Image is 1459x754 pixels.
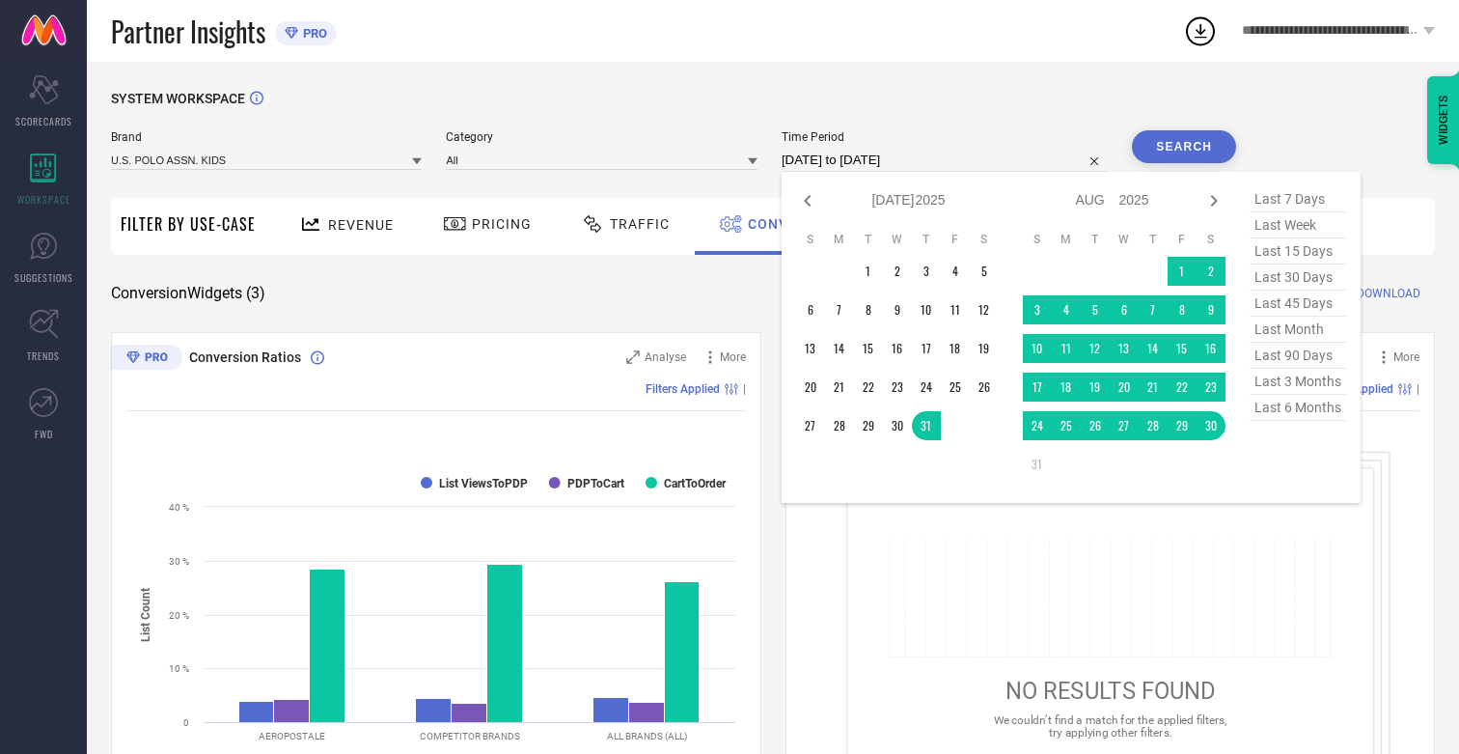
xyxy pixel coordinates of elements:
[1393,350,1419,364] span: More
[169,556,189,567] text: 30 %
[825,411,854,440] td: Mon Jul 28 2025
[1005,678,1215,705] span: NO RESULTS FOUND
[1081,373,1110,402] td: Tue Aug 19 2025
[1197,373,1225,402] td: Sat Aug 23 2025
[1023,232,1052,247] th: Sunday
[111,345,182,374] div: Premium
[139,587,152,641] tspan: List Count
[1110,411,1139,440] td: Wed Aug 27 2025
[825,373,854,402] td: Mon Jul 21 2025
[796,295,825,324] td: Sun Jul 06 2025
[1250,291,1346,317] span: last 45 days
[1250,317,1346,343] span: last month
[1250,212,1346,238] span: last week
[854,295,883,324] td: Tue Jul 08 2025
[993,713,1226,740] span: We couldn’t find a match for the applied filters, try applying other filters.
[1052,373,1081,402] td: Mon Aug 18 2025
[626,350,640,364] svg: Zoom
[970,334,999,363] td: Sat Jul 19 2025
[1357,284,1420,303] span: DOWNLOAD
[1023,334,1052,363] td: Sun Aug 10 2025
[1168,334,1197,363] td: Fri Aug 15 2025
[941,334,970,363] td: Fri Jul 18 2025
[883,411,912,440] td: Wed Jul 30 2025
[1110,295,1139,324] td: Wed Aug 06 2025
[183,717,189,728] text: 0
[1202,189,1225,212] div: Next month
[111,91,245,106] span: SYSTEM WORKSPACE
[912,373,941,402] td: Thu Jul 24 2025
[420,731,520,741] text: COMPETITOR BRANDS
[1197,232,1225,247] th: Saturday
[912,257,941,286] td: Thu Jul 03 2025
[1110,373,1139,402] td: Wed Aug 20 2025
[446,130,757,144] span: Category
[169,663,189,674] text: 10 %
[1139,232,1168,247] th: Thursday
[912,295,941,324] td: Thu Jul 10 2025
[854,373,883,402] td: Tue Jul 22 2025
[35,427,53,441] span: FWD
[1110,334,1139,363] td: Wed Aug 13 2025
[664,477,727,490] text: CartToOrder
[854,257,883,286] td: Tue Jul 01 2025
[1197,257,1225,286] td: Sat Aug 02 2025
[1250,395,1346,421] span: last 6 months
[1168,232,1197,247] th: Friday
[883,257,912,286] td: Wed Jul 02 2025
[825,295,854,324] td: Mon Jul 07 2025
[111,284,265,303] span: Conversion Widgets ( 3 )
[1023,411,1052,440] td: Sun Aug 24 2025
[748,216,841,232] span: Conversion
[854,232,883,247] th: Tuesday
[610,216,670,232] span: Traffic
[970,295,999,324] td: Sat Jul 12 2025
[645,350,686,364] span: Analyse
[1183,14,1218,48] div: Open download list
[1081,411,1110,440] td: Tue Aug 26 2025
[1052,334,1081,363] td: Mon Aug 11 2025
[970,257,999,286] td: Sat Jul 05 2025
[259,731,325,741] text: AEROPOSTALE
[1139,373,1168,402] td: Thu Aug 21 2025
[607,731,687,741] text: ALL BRANDS (ALL)
[782,130,1108,144] span: Time Period
[941,257,970,286] td: Fri Jul 04 2025
[1052,295,1081,324] td: Mon Aug 04 2025
[1052,411,1081,440] td: Mon Aug 25 2025
[720,350,746,364] span: More
[1168,257,1197,286] td: Fri Aug 01 2025
[1197,411,1225,440] td: Sat Aug 30 2025
[1081,232,1110,247] th: Tuesday
[1139,295,1168,324] td: Thu Aug 07 2025
[912,411,941,440] td: Thu Jul 31 2025
[743,382,746,396] span: |
[883,373,912,402] td: Wed Jul 23 2025
[472,216,532,232] span: Pricing
[825,232,854,247] th: Monday
[111,12,265,51] span: Partner Insights
[941,373,970,402] td: Fri Jul 25 2025
[189,349,301,365] span: Conversion Ratios
[121,212,256,236] span: Filter By Use-Case
[970,232,999,247] th: Saturday
[883,295,912,324] td: Wed Jul 09 2025
[782,149,1108,172] input: Select time period
[1250,343,1346,369] span: last 90 days
[1168,411,1197,440] td: Fri Aug 29 2025
[796,373,825,402] td: Sun Jul 20 2025
[854,334,883,363] td: Tue Jul 15 2025
[14,270,73,285] span: SUGGESTIONS
[1168,373,1197,402] td: Fri Aug 22 2025
[1417,382,1419,396] span: |
[27,349,60,363] span: TRENDS
[1197,295,1225,324] td: Sat Aug 09 2025
[796,334,825,363] td: Sun Jul 13 2025
[1250,265,1346,291] span: last 30 days
[1250,238,1346,265] span: last 15 days
[1168,295,1197,324] td: Fri Aug 08 2025
[1023,450,1052,479] td: Sun Aug 31 2025
[439,477,528,490] text: List ViewsToPDP
[567,477,624,490] text: PDPToCart
[883,232,912,247] th: Wednesday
